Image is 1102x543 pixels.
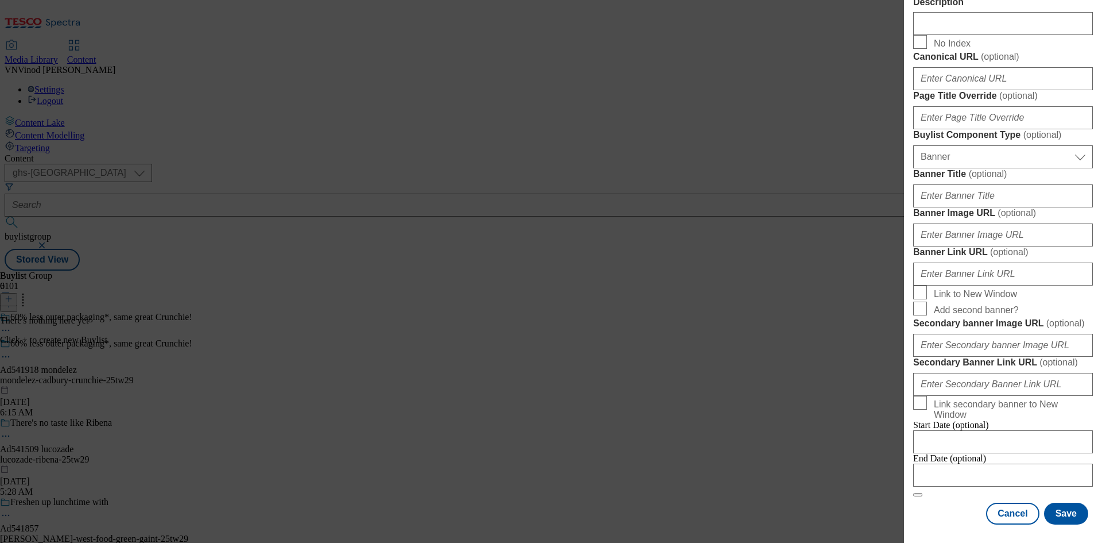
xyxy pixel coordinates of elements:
span: ( optional ) [981,52,1019,61]
label: Canonical URL [913,51,1093,63]
button: Cancel [986,503,1039,525]
input: Enter Canonical URL [913,67,1093,90]
input: Enter Description [913,12,1093,35]
input: Enter Date [913,464,1093,487]
span: ( optional ) [998,208,1036,218]
button: Save [1044,503,1088,525]
input: Enter Page Title Override [913,106,1093,129]
span: Link to New Window [934,289,1017,299]
label: Banner Image URL [913,207,1093,219]
span: Link secondary banner to New Window [934,399,1088,420]
input: Enter Secondary banner Image URL [913,334,1093,357]
span: ( optional ) [969,169,1007,179]
span: ( optional ) [1046,318,1085,328]
label: Secondary Banner Link URL [913,357,1093,368]
span: ( optional ) [1039,357,1078,367]
span: ( optional ) [1023,130,1062,140]
span: End Date (optional) [913,453,986,463]
span: No Index [934,38,971,49]
span: Start Date (optional) [913,420,989,430]
input: Enter Secondary Banner Link URL [913,373,1093,396]
span: ( optional ) [999,91,1038,101]
input: Enter Banner Image URL [913,224,1093,247]
input: Enter Banner Link URL [913,263,1093,286]
input: Enter Banner Title [913,184,1093,207]
label: Page Title Override [913,90,1093,102]
label: Banner Link URL [913,247,1093,258]
label: Secondary banner Image URL [913,318,1093,329]
label: Buylist Component Type [913,129,1093,141]
span: ( optional ) [990,247,1029,257]
span: Add second banner? [934,305,1019,315]
input: Enter Date [913,430,1093,453]
label: Banner Title [913,168,1093,180]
